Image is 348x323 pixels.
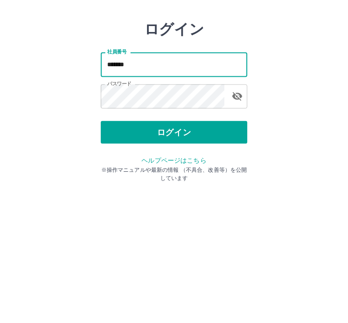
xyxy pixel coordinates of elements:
h2: ログイン [144,58,204,75]
a: ヘルプページはこちら [141,194,206,201]
p: ※操作マニュアルや最新の情報 （不具合、改善等）を公開しています [101,203,247,219]
button: ログイン [101,158,247,181]
label: パスワード [107,117,131,124]
label: 社員番号 [107,85,126,92]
